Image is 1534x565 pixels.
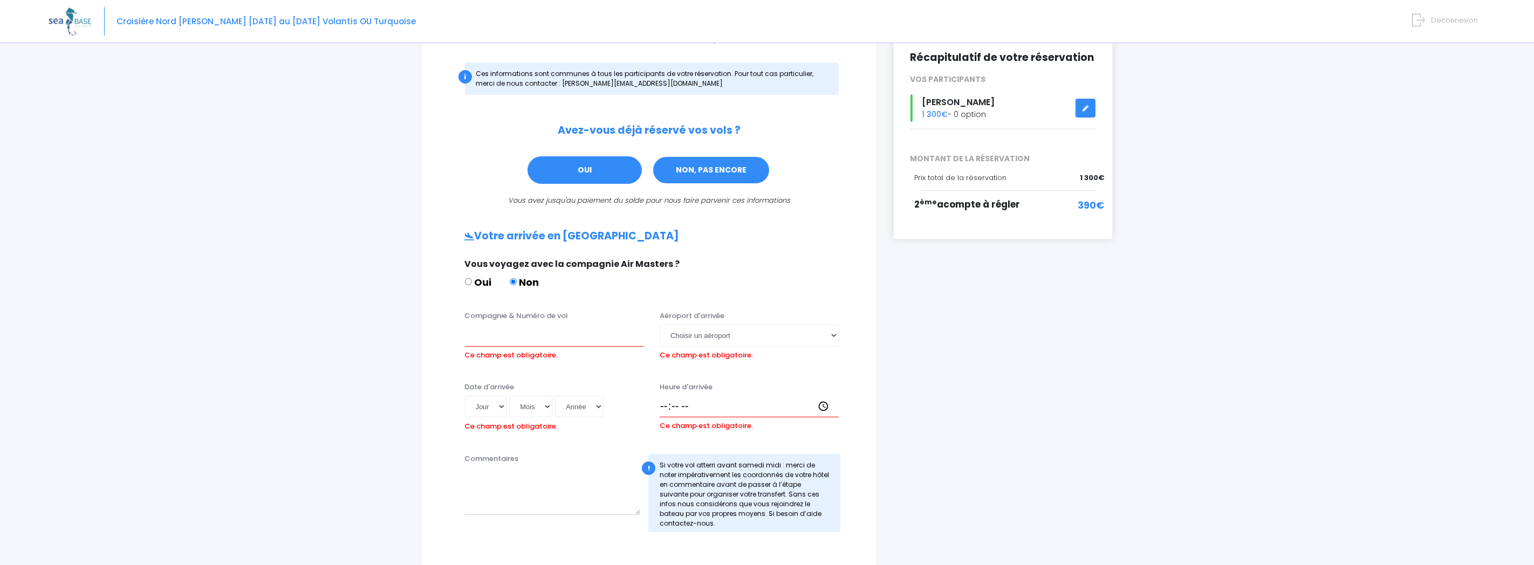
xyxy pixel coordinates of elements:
[443,125,855,137] h2: Avez-vous déjà réservé vos vols ?
[648,454,840,532] div: Si votre vol atterri avant samedi midi : merci de noter impérativement les coordonnés de votre hô...
[1431,15,1478,25] span: Déconnexion
[117,16,416,27] span: Croisière Nord [PERSON_NAME] [DATE] au [DATE] Volantis OU Turquoise
[465,418,558,432] label: Ce champ est obligatoire.
[902,153,1105,164] span: MONTANT DE LA RÉSERVATION
[652,156,770,185] a: NON, PAS ENCORE
[465,382,515,392] label: Date d'arrivée
[660,311,724,321] label: Aéroport d'arrivée
[642,461,655,475] div: !
[528,156,642,184] a: OUI
[914,198,1020,211] span: 2 acompte à régler
[902,94,1105,122] div: - 0 option
[443,230,855,243] h2: Votre arrivée en [GEOGRAPHIC_DATA]
[910,52,1097,64] h2: Récapitulatif de votre réservation
[660,382,713,392] label: Heure d'arrivée
[465,63,839,95] div: Ces informations sont communes à tous les participants de votre réservation. Pour tout cas partic...
[465,347,558,361] label: Ce champ est obligatoire.
[458,70,472,84] div: i
[914,173,1006,183] span: Prix total de la réservation
[902,74,1105,85] div: VOS PARTICIPANTS
[465,311,569,321] label: Compagnie & Numéro de vol
[465,275,492,290] label: Oui
[1080,173,1104,183] span: 1 300€
[465,258,680,270] span: Vous voyagez avec la compagnie Air Masters ?
[510,278,517,285] input: Non
[660,417,753,431] label: Ce champ est obligatoire.
[660,347,753,361] label: Ce champ est obligatoire.
[510,275,539,290] label: Non
[922,96,995,108] span: [PERSON_NAME]
[920,197,937,206] sup: ème
[465,278,472,285] input: Oui
[1078,198,1104,212] span: 390€
[922,109,948,120] span: 1 300€
[508,195,790,205] i: Vous avez jusqu'au paiement du solde pour nous faire parvenir ces informations
[465,453,519,464] label: Commentaires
